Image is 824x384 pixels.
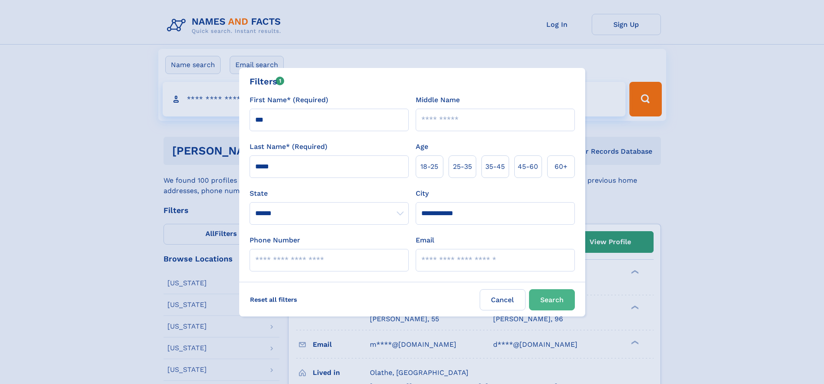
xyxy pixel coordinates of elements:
[480,289,526,310] label: Cancel
[416,95,460,105] label: Middle Name
[420,161,438,172] span: 18‑25
[416,142,428,152] label: Age
[416,188,429,199] label: City
[250,142,327,152] label: Last Name* (Required)
[250,75,285,88] div: Filters
[244,289,303,310] label: Reset all filters
[555,161,568,172] span: 60+
[529,289,575,310] button: Search
[453,161,472,172] span: 25‑35
[485,161,505,172] span: 35‑45
[250,188,409,199] label: State
[518,161,538,172] span: 45‑60
[250,235,300,245] label: Phone Number
[416,235,434,245] label: Email
[250,95,328,105] label: First Name* (Required)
